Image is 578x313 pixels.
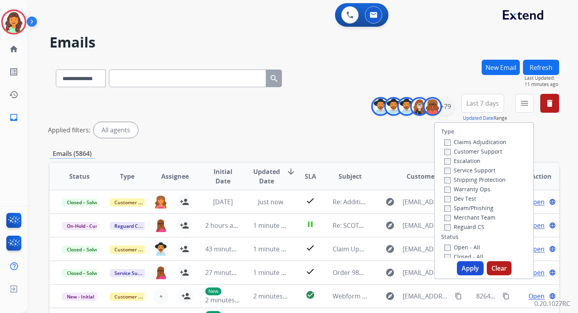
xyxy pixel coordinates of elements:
[205,221,241,230] span: 2 hours ago
[528,244,545,254] span: Open
[286,167,296,176] mat-icon: arrow_downward
[403,244,451,254] span: [EMAIL_ADDRESS][DOMAIN_NAME]
[48,125,90,135] p: Applied filters:
[385,221,395,230] mat-icon: explore
[258,198,283,206] span: Just now
[9,44,18,54] mat-icon: home
[403,268,451,277] span: [EMAIL_ADDRESS][DOMAIN_NAME]
[444,157,480,165] label: Escalation
[385,197,395,207] mat-icon: explore
[153,288,169,304] button: +
[385,268,395,277] mat-icon: explore
[444,223,484,231] label: Reguard CS
[549,222,556,229] mat-icon: language
[444,205,451,212] input: Spam/Phishing
[545,99,554,108] mat-icon: delete
[110,245,161,254] span: Customer Support
[50,35,559,50] h2: Emails
[3,11,25,33] img: avatar
[549,245,556,253] mat-icon: language
[482,60,520,75] button: New Email
[461,94,504,113] button: Last 7 days
[528,291,545,301] span: Open
[110,293,161,301] span: Customer Support
[466,102,499,105] span: Last 7 days
[333,245,373,253] span: Claim Update
[436,97,455,116] div: +79
[528,221,545,230] span: Open
[503,293,510,300] mat-icon: content_copy
[444,187,451,193] input: Warranty Ops
[444,243,480,251] label: Open - All
[253,245,292,253] span: 1 minute ago
[333,292,511,300] span: Webform from [EMAIL_ADDRESS][DOMAIN_NAME] on [DATE]
[94,122,138,138] div: All agents
[180,268,189,277] mat-icon: person_add
[306,196,315,205] mat-icon: check
[306,220,315,229] mat-icon: pause
[444,149,451,155] input: Customer Support
[534,299,570,308] p: 0.20.1027RC
[161,172,189,181] span: Assignee
[444,253,483,260] label: Closed - All
[50,149,95,159] p: Emails (5864)
[444,195,476,202] label: Dev Test
[549,293,556,300] mat-icon: language
[444,158,451,165] input: Escalation
[339,172,362,181] span: Subject
[9,90,18,99] mat-icon: history
[181,291,191,301] mat-icon: person_add
[253,268,292,277] span: 1 minute ago
[120,172,134,181] span: Type
[403,221,451,230] span: [EMAIL_ADDRESS][DOMAIN_NAME]
[444,139,451,146] input: Claims Adjudication
[205,167,240,186] span: Initial Date
[457,261,484,275] button: Apply
[333,221,446,230] span: Re: SCOTTSDALE ACIMA LEASING claim
[333,268,467,277] span: Order 98ffa6bf-ee1d-4fee-b17b-36a4e456cbcf
[110,198,161,207] span: Customer Support
[549,198,556,205] mat-icon: language
[444,204,493,212] label: Spam/Phishing
[441,233,458,241] label: Status
[463,115,493,121] button: Updated Date
[444,148,502,155] label: Customer Support
[62,293,99,301] span: New - Initial
[9,67,18,77] mat-icon: list_alt
[253,292,295,300] span: 2 minutes ago
[528,268,545,277] span: Open
[444,224,451,231] input: Reguard CS
[444,245,451,251] input: Open - All
[205,287,221,295] p: New
[306,243,315,253] mat-icon: check
[444,168,451,174] input: Service Support
[62,198,106,207] span: Closed – Solved
[487,261,512,275] button: Clear
[444,254,451,260] input: Closed - All
[407,172,437,181] span: Customer
[62,222,116,230] span: On-Hold - Customer
[511,163,559,190] th: Action
[463,115,507,121] span: Range
[305,172,316,181] span: SLA
[444,167,495,174] label: Service Support
[269,74,279,83] mat-icon: search
[385,244,395,254] mat-icon: explore
[205,245,251,253] span: 43 minutes ago
[306,290,315,300] mat-icon: check_circle
[69,172,90,181] span: Status
[525,81,559,88] span: 11 minutes ago
[523,60,559,75] button: Refresh
[444,196,451,202] input: Dev Test
[155,266,167,279] img: agent-avatar
[444,176,506,183] label: Shipping Protection
[155,219,167,232] img: agent-avatar
[520,99,529,108] mat-icon: menu
[253,221,292,230] span: 1 minute ago
[333,198,410,206] span: Re: Additional Information
[403,197,451,207] span: [EMAIL_ADDRESS][DOMAIN_NAME]
[528,197,545,207] span: Open
[205,296,247,304] span: 2 minutes ago
[444,138,506,146] label: Claims Adjudication
[9,113,18,122] mat-icon: inbox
